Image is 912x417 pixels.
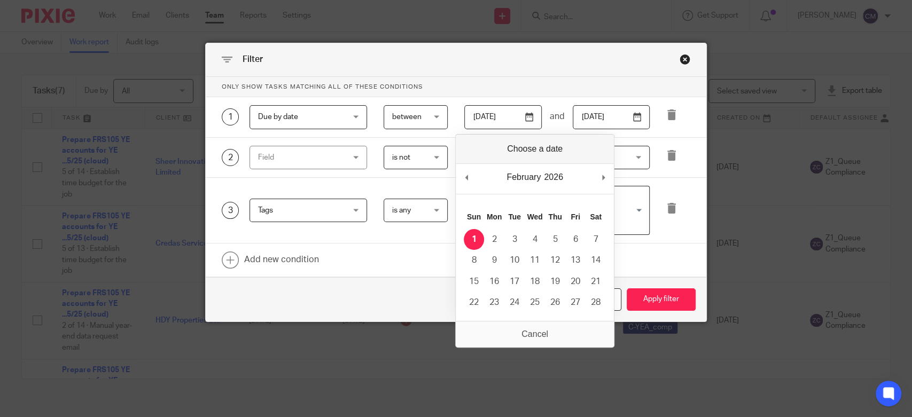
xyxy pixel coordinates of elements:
abbr: Saturday [590,213,602,221]
div: 2026 [542,169,565,185]
button: 24 [504,292,525,313]
button: 11 [525,250,545,271]
button: 27 [565,292,586,313]
button: 15 [464,271,484,292]
div: 1 [222,108,239,125]
abbr: Monday [487,213,502,221]
button: 6 [565,229,586,250]
span: Tags [258,207,273,214]
button: 25 [525,292,545,313]
input: Use the arrow keys to pick a date [464,105,542,129]
button: 14 [586,250,606,271]
button: 20 [565,271,586,292]
div: Close this dialog window [680,54,690,65]
abbr: Thursday [548,213,562,221]
button: 23 [484,292,504,313]
button: 18 [525,271,545,292]
span: is not [392,154,410,161]
abbr: Wednesday [527,213,543,221]
span: Filter [243,55,263,64]
button: 9 [484,250,504,271]
button: 1 [464,229,484,250]
button: 2 [484,229,504,250]
div: February [505,169,542,185]
button: 4 [525,229,545,250]
button: 13 [565,250,586,271]
span: between [392,113,422,121]
abbr: Tuesday [508,213,521,221]
abbr: Sunday [467,213,481,221]
div: 2 [222,149,239,166]
abbr: Friday [571,213,580,221]
button: 7 [586,229,606,250]
button: 26 [545,292,565,313]
span: and [550,111,565,122]
p: Only show tasks matching all of these conditions [206,77,706,97]
button: 17 [504,271,525,292]
span: is any [392,207,411,214]
button: 10 [504,250,525,271]
button: 19 [545,271,565,292]
span: Due by date [258,113,298,121]
div: 3 [222,202,239,219]
input: To date [573,105,650,129]
button: Apply filter [627,288,696,311]
button: 8 [464,250,484,271]
button: 28 [586,292,606,313]
button: 16 [484,271,504,292]
div: Field [258,146,345,169]
button: Next Month [598,169,609,185]
button: 12 [545,250,565,271]
button: 5 [545,229,565,250]
button: Previous Month [461,169,472,185]
button: 21 [586,271,606,292]
button: 22 [464,292,484,313]
button: 3 [504,229,525,250]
